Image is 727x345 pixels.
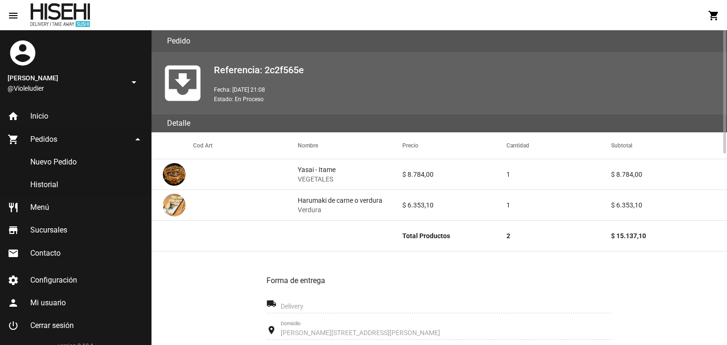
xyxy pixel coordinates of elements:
mat-cell: $ 15.137,10 [611,221,727,251]
span: @Violeludier [8,84,124,93]
mat-cell: $ 6.353,10 [402,190,507,220]
div: Detalle [163,114,195,132]
span: Verdura [298,205,382,215]
mat-header-cell: Precio [402,132,507,159]
span: VEGETALES [298,174,336,184]
mat-icon: move_to_inbox [159,60,206,107]
span: Mi usuario [30,298,66,308]
img: 335318dc-9905-4575-88e1-00e03d836d55.jpg [163,163,186,186]
mat-cell: 1 [506,190,611,220]
mat-icon: email [8,248,19,259]
mat-icon: person [8,297,19,309]
mat-cell: Total Productos [402,221,507,251]
mat-icon: store [8,224,19,236]
h3: Pedido [167,34,190,48]
mat-icon: arrow_drop_down [132,134,143,145]
mat-icon: arrow_drop_down [128,77,140,88]
mat-cell: $ 6.353,10 [611,190,727,220]
mat-icon: local_shipping [266,298,276,310]
h3: Forma de entrega [266,274,612,287]
mat-icon: menu [8,10,19,21]
span: Contacto [30,249,61,258]
mat-icon: restaurant [8,202,19,213]
span: Pedidos [30,135,57,144]
p: Fecha: [DATE] 21:08 [214,85,719,95]
mat-cell: $ 8.784,00 [611,159,727,190]
div: Harumaki de carne o verdura [298,196,382,215]
span: Inicio [30,112,48,121]
span: Menú [30,203,49,212]
mat-icon: home [8,111,19,122]
input: Domicilio [281,329,612,337]
mat-icon: settings [8,275,19,286]
mat-cell: 2 [506,221,611,251]
p: Estado: En Proceso [214,95,719,104]
mat-header-cell: Cod Art [193,132,298,159]
mat-icon: power_settings_new [8,320,19,331]
mat-header-cell: Nombre [298,132,402,159]
mat-header-cell: Subtotal [611,132,727,159]
mat-icon: shopping_cart [708,10,719,21]
mat-cell: 1 [506,159,611,190]
div: Yasai - Itame [298,165,336,184]
img: c7714cbc-9e01-4ac3-9d7b-c083ef2cfd1f.jpg [163,194,186,216]
h2: Referencia: 2c2f565e [214,62,719,78]
mat-icon: shopping_cart [8,134,19,145]
mat-icon: place [266,325,276,336]
span: Sucursales [30,225,67,235]
mat-header-cell: Cantidad [506,132,611,159]
span: Cerrar sesión [30,321,74,330]
span: [PERSON_NAME] [8,72,124,84]
mat-cell: $ 8.784,00 [402,159,507,190]
span: Configuración [30,276,77,285]
mat-icon: account_circle [8,38,38,68]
